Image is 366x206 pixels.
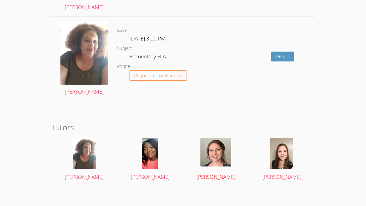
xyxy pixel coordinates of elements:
span: [PERSON_NAME] [196,173,235,180]
dd: Elementary ELA [130,52,167,63]
a: [PERSON_NAME] [60,21,108,96]
span: [DATE] 3:00 PM [130,35,166,42]
img: avatar.png [73,138,96,169]
a: [PERSON_NAME] [56,138,112,182]
img: avatar.png [142,138,158,169]
dt: Date [117,27,127,34]
h2: Tutors [51,121,315,133]
span: [PERSON_NAME] [65,173,104,180]
img: avatar.png [270,138,293,169]
a: [PERSON_NAME] [188,138,244,182]
a: Details [271,52,294,62]
span: [PERSON_NAME] [131,173,170,180]
button: Request Tutor Number [130,70,187,81]
span: Request Tutor Number [134,73,183,78]
img: avatar.png [200,138,231,166]
dt: Phone [117,63,130,70]
a: [PERSON_NAME] [122,138,178,182]
a: [PERSON_NAME] [254,138,310,182]
img: avatar.png [60,21,108,85]
span: [PERSON_NAME] [262,173,301,180]
dt: Subject [117,45,132,53]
